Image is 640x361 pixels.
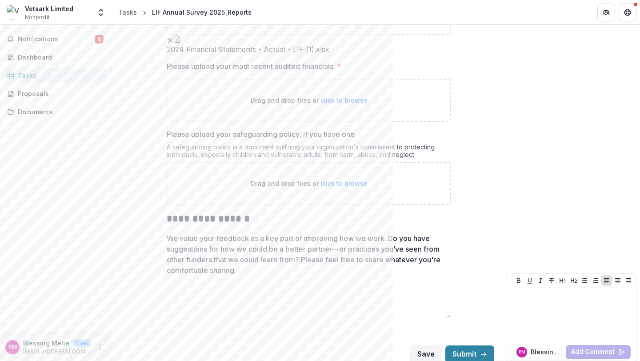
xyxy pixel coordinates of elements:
[23,338,69,348] p: Blessing Mene
[519,350,525,354] div: Blessing Mene
[167,233,446,276] p: We value your feedback as a key part of improving how we work. Do you have suggestions for how we...
[4,104,107,119] a: Documents
[95,35,104,44] span: 8
[152,8,252,17] div: LIF Annual Survey 2025_Reports
[167,61,333,72] p: Please upload your most recent audited financials
[73,339,91,347] p: User
[7,5,21,20] img: Vetsark Limited
[18,89,100,98] div: Proposals
[118,8,137,17] div: Tasks
[167,143,451,162] div: A safeguarding policy is a document outlining your organization's commitment to protecting indivi...
[4,50,107,64] a: Dashboard
[251,96,368,105] p: Drag and drop files or
[18,36,95,43] span: Notifications
[557,275,568,286] button: Heading 1
[167,129,355,140] p: Please upload your safeguarding policy, if you have one
[619,4,636,21] button: Get Help
[568,275,579,286] button: Heading 2
[167,45,329,54] span: 2024 Financial Statements - Actual - LIF (1).xlsx
[513,275,524,286] button: Bold
[531,347,562,357] p: Blessing M
[579,275,590,286] button: Bullet List
[23,348,91,356] p: [EMAIL_ADDRESS][DOMAIN_NAME]
[4,68,107,83] a: Tasks
[320,180,368,187] span: click to browse
[95,342,105,353] button: More
[590,275,601,286] button: Ordered List
[18,52,100,62] div: Dashboard
[8,344,17,350] div: Blessing Mene
[524,275,535,286] button: Underline
[4,32,107,46] button: Notifications8
[320,96,368,104] span: click to browse
[251,179,368,188] p: Drag and drop files or
[115,6,140,19] a: Tasks
[4,86,107,101] a: Proposals
[546,275,557,286] button: Strike
[623,275,634,286] button: Align Right
[115,6,255,19] nav: breadcrumb
[612,275,623,286] button: Align Center
[167,35,329,54] div: Remove File2024 Financial Statements - Actual - LIF (1).xlsx
[95,4,107,21] button: Open entity switcher
[601,275,612,286] button: Align Left
[18,71,100,80] div: Tasks
[566,345,631,359] button: Add Comment
[597,4,615,21] button: Partners
[25,4,73,13] div: Vetsark Limited
[167,35,174,45] button: Remove File
[18,107,100,116] div: Documents
[535,275,546,286] button: Italicize
[25,13,50,21] span: Nonprofit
